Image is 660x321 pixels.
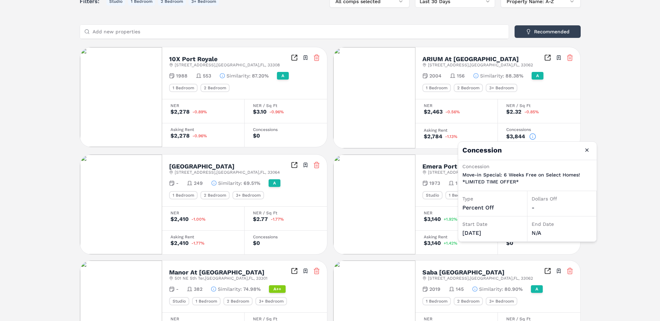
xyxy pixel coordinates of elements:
[424,317,489,321] div: NER
[176,180,178,187] span: -
[191,241,205,245] span: -1.77%
[457,72,465,79] span: 156
[253,240,260,246] div: $0
[429,72,442,79] span: 2004
[253,235,319,239] div: Concessions
[424,211,489,215] div: NER
[175,275,268,281] span: 501 NE 5th Ter , [GEOGRAPHIC_DATA] , FL , 33301
[253,216,268,222] div: $2.77
[486,84,517,92] div: 3+ Bedroom
[462,163,593,170] div: Concession
[506,134,525,139] div: $3,844
[506,72,523,79] span: 88.38%
[291,267,298,274] a: Inspect Comparables
[200,84,230,92] div: 2 Bedroom
[170,104,236,108] div: NER
[170,317,236,321] div: NER
[291,162,298,168] a: Inspect Comparables
[253,133,260,139] div: $0
[255,297,287,305] div: 3+ Bedroom
[479,286,503,293] span: Similarity :
[223,297,253,305] div: 2 Bedroom
[462,221,523,228] div: Start Date
[428,62,533,68] span: [STREET_ADDRESS] , [GEOGRAPHIC_DATA] , FL , 33062
[170,240,189,246] div: $2,410
[176,286,178,293] span: -
[220,72,269,79] button: Similarity:87.20%
[269,110,284,114] span: -0.96%
[170,127,236,132] div: Asking Rent
[462,204,523,212] div: percent off
[506,109,522,115] div: $2.32
[455,180,467,187] span: 1000
[486,297,517,305] div: 3+ Bedroom
[269,285,286,293] div: A++
[422,84,451,92] div: 1 Bedroom
[532,221,592,228] div: End Date
[175,62,280,68] span: [STREET_ADDRESS] , [GEOGRAPHIC_DATA] , FL , 33308
[253,211,319,215] div: NER / Sq Ft
[169,84,198,92] div: 1 Bedroom
[445,191,474,199] div: 1 Bedroom
[445,110,460,114] span: -0.56%
[429,286,440,293] span: 2019
[253,317,319,321] div: NER / Sq Ft
[170,235,236,239] div: Asking Rent
[524,110,539,114] span: -0.85%
[424,240,441,246] div: $3,140
[480,72,504,79] span: Similarity :
[175,170,280,175] span: [STREET_ADDRESS] , [GEOGRAPHIC_DATA] , FL , 33064
[192,134,207,138] span: -0.96%
[176,72,188,79] span: 1988
[462,171,593,185] p: Move-in Special: 6 Weeks Free on Select Homes! *LIMITED TIME OFFER*
[444,241,458,245] span: +1.42%
[428,170,533,175] span: [STREET_ADDRESS] , [GEOGRAPHIC_DATA] , FL , 33308
[232,191,264,199] div: 3+ Bedroom
[428,275,533,281] span: [STREET_ADDRESS] , [GEOGRAPHIC_DATA] , FL , 33062
[170,109,190,115] div: $2,278
[429,180,440,187] span: 1973
[253,109,267,115] div: $3.10
[515,25,581,38] button: Recommended
[544,267,551,274] a: Inspect Comparables
[504,286,523,293] span: 80.90%
[422,297,451,305] div: 1 Bedroom
[454,297,483,305] div: 2 Bedroom
[218,286,242,293] span: Similarity :
[211,286,261,293] button: Similarity:74.98%
[506,104,572,108] div: NER / Sq Ft
[194,180,203,187] span: 249
[203,72,211,79] span: 553
[424,216,441,222] div: $3,140
[170,216,189,222] div: $2,410
[271,217,284,221] span: -1.77%
[169,163,234,170] h2: [GEOGRAPHIC_DATA]
[170,133,190,139] div: $2,278
[424,134,442,139] div: $2,784
[473,72,523,79] button: Similarity:88.38%
[93,25,504,39] input: Add new properties
[456,286,464,293] span: 145
[211,180,260,187] button: Similarity:69.51%
[424,104,489,108] div: NER
[422,163,479,170] h2: Emera Port Royale
[445,134,458,139] span: -1.13%
[454,84,483,92] div: 2 Bedroom
[252,72,269,79] span: 87.20%
[532,195,592,202] div: Dollars Off
[458,142,597,160] h4: Concession
[269,179,280,187] div: A
[277,72,289,80] div: A
[472,286,523,293] button: Similarity:80.90%
[218,180,242,187] span: Similarity :
[169,297,189,305] div: Studio
[253,104,319,108] div: NER / Sq Ft
[462,195,523,202] div: Type
[462,229,523,237] div: [DATE]
[169,269,264,275] h2: Manor At [GEOGRAPHIC_DATA]
[253,127,319,132] div: Concessions
[506,317,572,321] div: NER / Sq Ft
[424,235,489,239] div: Asking Rent
[191,217,206,221] span: -1.00%
[194,286,202,293] span: 382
